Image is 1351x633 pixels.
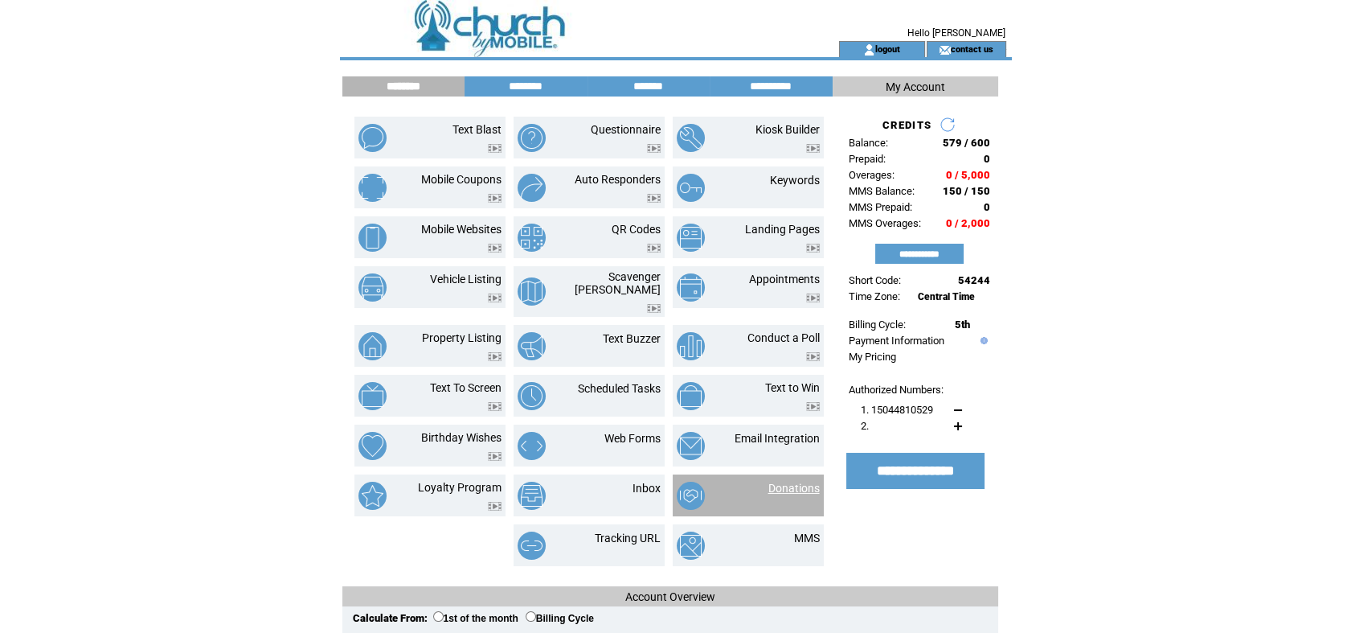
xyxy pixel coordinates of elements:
span: CREDITS [882,119,931,131]
span: MMS Overages: [849,217,921,229]
span: Prepaid: [849,153,886,165]
img: tracking-url.png [518,532,546,560]
span: 1. 15044810529 [861,404,933,416]
img: scavenger-hunt.png [518,277,546,306]
span: 0 / 2,000 [946,217,990,229]
a: Text To Screen [430,381,502,394]
img: mobile-coupons.png [358,174,387,202]
input: 1st of the month [433,611,444,622]
a: Scheduled Tasks [578,382,661,395]
span: My Account [886,80,945,93]
img: contact_us_icon.gif [939,43,951,56]
a: Loyalty Program [418,481,502,494]
img: video.png [647,244,661,253]
a: Mobile Websites [421,223,502,236]
input: Billing Cycle [526,611,536,622]
span: Authorized Numbers: [849,384,944,396]
img: video.png [806,402,820,411]
span: Overages: [849,169,895,181]
a: Inbox [633,482,661,495]
img: video.png [806,144,820,153]
img: video.png [488,194,502,203]
img: video.png [488,144,502,153]
img: account_icon.gif [863,43,875,56]
img: video.png [488,452,502,461]
a: logout [875,43,900,54]
img: auto-responders.png [518,174,546,202]
img: conduct-a-poll.png [677,332,705,360]
a: Conduct a Poll [747,331,820,344]
span: 150 / 150 [943,185,990,197]
img: keywords.png [677,174,705,202]
img: video.png [647,144,661,153]
img: help.gif [976,337,988,344]
img: video.png [647,194,661,203]
a: My Pricing [849,351,896,363]
a: Mobile Coupons [421,173,502,186]
a: Keywords [770,174,820,187]
img: property-listing.png [358,332,387,360]
a: Vehicle Listing [430,273,502,286]
img: video.png [488,294,502,302]
span: Calculate From: [353,612,428,624]
a: Donations [768,482,820,495]
img: kiosk-builder.png [677,124,705,152]
span: 2. [861,420,869,432]
img: video.png [488,352,502,361]
a: Kiosk Builder [755,123,820,136]
span: Account Overview [625,590,715,603]
a: contact us [951,43,993,54]
label: 1st of the month [433,613,518,624]
span: MMS Balance: [849,185,915,197]
a: Landing Pages [745,223,820,236]
img: text-to-screen.png [358,382,387,410]
span: Balance: [849,137,888,149]
img: landing-pages.png [677,224,705,252]
span: 54244 [958,274,990,286]
img: vehicle-listing.png [358,273,387,302]
span: Central Time [918,291,975,302]
a: Text Buzzer [603,332,661,345]
a: QR Codes [612,223,661,236]
span: 5th [955,319,970,331]
a: Auto Responders [575,173,661,186]
img: text-to-win.png [677,382,705,410]
img: donations.png [677,482,705,510]
img: questionnaire.png [518,124,546,152]
a: MMS [794,532,820,545]
img: qr-codes.png [518,224,546,252]
img: web-forms.png [518,432,546,460]
span: 579 / 600 [943,137,990,149]
img: video.png [647,304,661,313]
span: Billing Cycle: [849,319,906,331]
a: Tracking URL [595,532,661,545]
a: Questionnaire [591,123,661,136]
a: Payment Information [849,335,944,347]
img: text-blast.png [358,124,387,152]
img: text-buzzer.png [518,332,546,360]
span: MMS Prepaid: [849,201,912,213]
a: Email Integration [735,432,820,445]
img: video.png [806,244,820,253]
img: loyalty-program.png [358,482,387,510]
span: 0 / 5,000 [946,169,990,181]
img: video.png [488,502,502,511]
img: scheduled-tasks.png [518,382,546,410]
span: Short Code: [849,274,901,286]
img: mms.png [677,532,705,560]
img: video.png [488,244,502,253]
img: inbox.png [518,482,546,510]
img: video.png [806,352,820,361]
span: Time Zone: [849,290,900,302]
span: 0 [984,201,990,213]
img: birthday-wishes.png [358,432,387,460]
img: email-integration.png [677,432,705,460]
img: video.png [488,402,502,411]
span: Hello [PERSON_NAME] [907,27,1005,39]
img: mobile-websites.png [358,224,387,252]
a: Scavenger [PERSON_NAME] [575,270,661,296]
a: Text to Win [765,381,820,394]
a: Text Blast [452,123,502,136]
img: appointments.png [677,273,705,302]
label: Billing Cycle [526,613,594,624]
